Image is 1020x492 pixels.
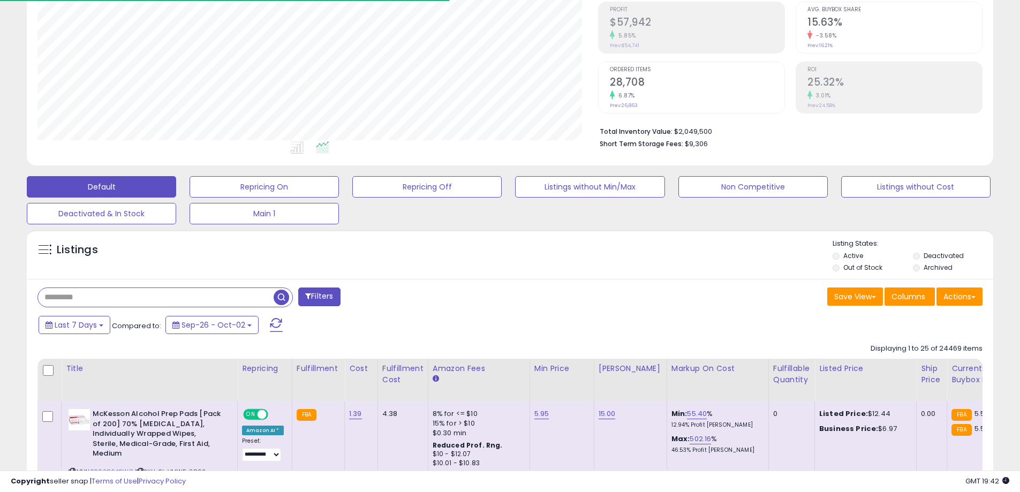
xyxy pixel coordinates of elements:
[69,409,90,430] img: 41LdOLfO+pL._SL40_.jpg
[974,423,989,434] span: 5.53
[27,203,176,224] button: Deactivated & In Stock
[599,408,616,419] a: 15.00
[139,476,186,486] a: Privacy Policy
[600,124,974,137] li: $2,049,500
[671,421,760,429] p: 12.94% Profit [PERSON_NAME]
[807,42,833,49] small: Prev: 16.21%
[382,409,420,419] div: 4.38
[843,251,863,260] label: Active
[610,76,784,90] h2: 28,708
[671,409,760,429] div: %
[687,408,707,419] a: 55.40
[667,359,768,401] th: The percentage added to the cost of goods (COGS) that forms the calculator for Min & Max prices.
[297,409,316,421] small: FBA
[615,32,636,40] small: 5.85%
[610,42,639,49] small: Prev: $54,741
[951,424,971,436] small: FBA
[827,287,883,306] button: Save View
[39,316,110,334] button: Last 7 Days
[349,408,362,419] a: 1.39
[600,139,683,148] b: Short Term Storage Fees:
[92,476,137,486] a: Terms of Use
[433,419,522,428] div: 15% for > $10
[690,434,711,444] a: 502.16
[965,476,1009,486] span: 2025-10-10 19:42 GMT
[807,16,982,31] h2: 15.63%
[974,408,987,419] span: 5.51
[600,127,673,136] b: Total Inventory Value:
[891,291,925,302] span: Columns
[433,441,503,450] b: Reduced Prof. Rng.
[297,363,340,374] div: Fulfillment
[610,7,784,13] span: Profit
[433,428,522,438] div: $0.30 min
[807,7,982,13] span: Avg. Buybox Share
[599,363,662,374] div: [PERSON_NAME]
[433,374,439,384] small: Amazon Fees.
[27,176,176,198] button: Default
[57,243,98,258] h5: Listings
[433,409,522,419] div: 8% for <= $10
[90,467,133,476] a: B002C64GW8
[819,424,908,434] div: $6.97
[55,320,97,330] span: Last 7 Days
[819,423,878,434] b: Business Price:
[819,363,912,374] div: Listed Price
[841,176,991,198] button: Listings without Cost
[242,426,284,435] div: Amazon AI *
[843,263,882,272] label: Out of Stock
[433,459,522,468] div: $10.01 - $10.83
[951,363,1007,385] div: Current Buybox Price
[242,437,284,461] div: Preset:
[685,139,708,149] span: $9,306
[190,176,339,198] button: Repricing On
[190,203,339,224] button: Main 1
[812,32,836,40] small: -3.58%
[871,344,983,354] div: Displaying 1 to 25 of 24469 items
[615,92,635,100] small: 6.87%
[807,67,982,73] span: ROI
[807,102,835,109] small: Prev: 24.58%
[165,316,259,334] button: Sep-26 - Oct-02
[924,251,964,260] label: Deactivated
[819,409,908,419] div: $12.44
[671,408,687,419] b: Min:
[671,434,760,454] div: %
[807,76,982,90] h2: 25.32%
[298,287,340,306] button: Filters
[885,287,935,306] button: Columns
[610,16,784,31] h2: $57,942
[951,409,971,421] small: FBA
[678,176,828,198] button: Non Competitive
[182,320,245,330] span: Sep-26 - Oct-02
[833,239,993,249] p: Listing States:
[11,476,50,486] strong: Copyright
[382,363,424,385] div: Fulfillment Cost
[515,176,664,198] button: Listings without Min/Max
[534,408,549,419] a: 5.95
[921,409,939,419] div: 0.00
[349,363,373,374] div: Cost
[671,446,760,454] p: 46.53% Profit [PERSON_NAME]
[819,408,868,419] b: Listed Price:
[242,363,288,374] div: Repricing
[610,67,784,73] span: Ordered Items
[921,363,942,385] div: Ship Price
[773,409,806,419] div: 0
[112,321,161,331] span: Compared to:
[244,410,258,419] span: ON
[773,363,810,385] div: Fulfillable Quantity
[671,434,690,444] b: Max:
[433,450,522,459] div: $10 - $12.07
[812,92,831,100] small: 3.01%
[93,409,223,461] b: McKesson Alcohol Prep Pads [Pack of 200] 70% [MEDICAL_DATA], Individually Wrapped Wipes, Sterile,...
[671,363,764,374] div: Markup on Cost
[66,363,233,374] div: Title
[267,410,284,419] span: OFF
[135,467,206,476] span: | SKU: 0I-VMWP-3C92
[924,263,953,272] label: Archived
[11,476,186,487] div: seller snap | |
[433,363,525,374] div: Amazon Fees
[610,102,638,109] small: Prev: 26,863
[534,363,590,374] div: Min Price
